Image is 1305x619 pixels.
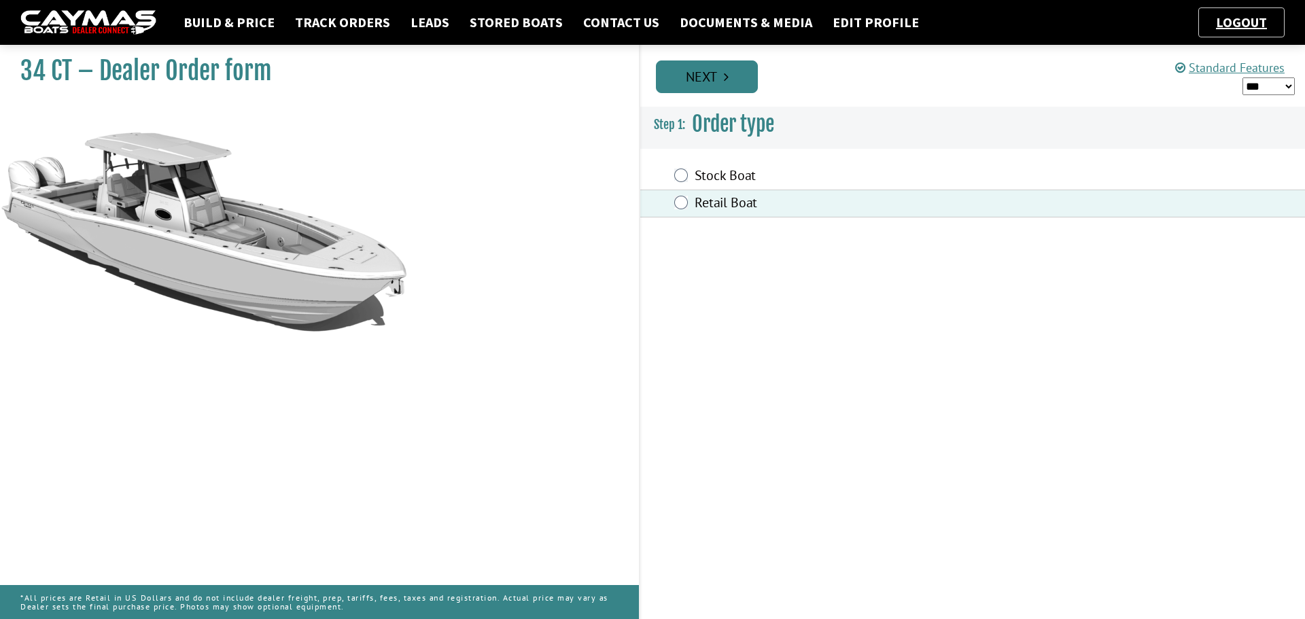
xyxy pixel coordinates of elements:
ul: Pagination [652,58,1305,93]
a: Build & Price [177,14,281,31]
a: Standard Features [1175,60,1285,75]
a: Logout [1209,14,1274,31]
a: Track Orders [288,14,397,31]
a: Stored Boats [463,14,570,31]
a: Leads [404,14,456,31]
h1: 34 CT – Dealer Order form [20,56,605,86]
p: *All prices are Retail in US Dollars and do not include dealer freight, prep, tariffs, fees, taxe... [20,586,619,618]
h3: Order type [640,99,1305,149]
label: Stock Boat [695,167,1061,187]
a: Edit Profile [826,14,926,31]
a: Contact Us [576,14,666,31]
a: Next [656,60,758,93]
img: caymas-dealer-connect-2ed40d3bc7270c1d8d7ffb4b79bf05adc795679939227970def78ec6f6c03838.gif [20,10,156,35]
label: Retail Boat [695,194,1061,214]
a: Documents & Media [673,14,819,31]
